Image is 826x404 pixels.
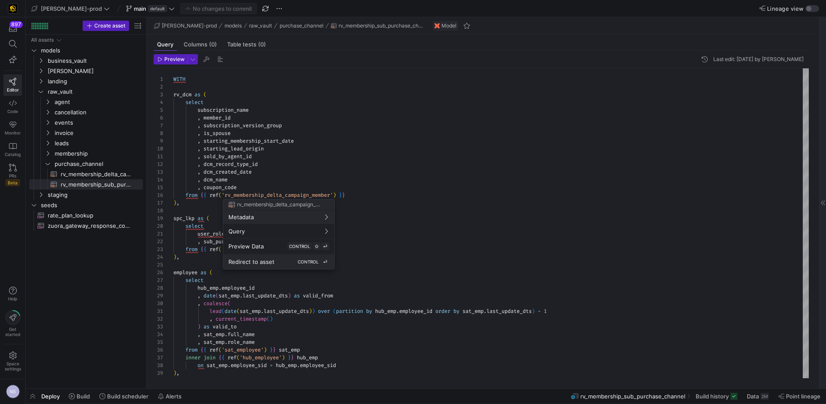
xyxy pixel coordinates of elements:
span: ⏎ [323,244,327,249]
span: CONTROL [298,259,319,264]
span: Metadata [228,214,254,220]
span: rv_membership_delta_campaign_member [237,202,324,208]
span: ⏎ [323,259,327,264]
span: CONTROL [289,244,310,249]
span: Redirect to asset [228,258,274,265]
span: Query [228,228,245,235]
span: Preview Data [228,243,264,250]
span: ⇧ [314,244,319,249]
